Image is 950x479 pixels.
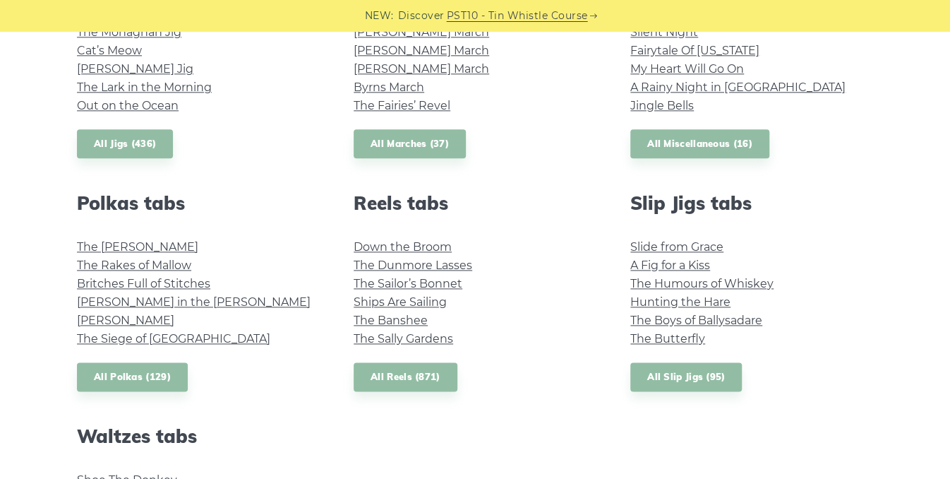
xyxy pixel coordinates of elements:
a: The [PERSON_NAME] [77,240,198,254]
a: The Fairies’ Revel [354,99,450,112]
a: Britches Full of Stitches [77,277,210,290]
a: A Fig for a Kiss [630,259,710,272]
a: All Jigs (436) [77,129,173,158]
h2: Waltzes tabs [77,425,320,447]
a: The Dunmore Lasses [354,259,472,272]
a: All Polkas (129) [77,362,188,391]
a: The Sally Gardens [354,332,453,345]
a: Out on the Ocean [77,99,179,112]
h2: Polkas tabs [77,192,320,214]
a: The Siege of [GEOGRAPHIC_DATA] [77,332,270,345]
a: [PERSON_NAME] [77,314,174,327]
a: All Slip Jigs (95) [630,362,742,391]
a: My Heart Will Go On [630,62,744,76]
a: The Lark in the Morning [77,81,212,94]
a: All Miscellaneous (16) [630,129,769,158]
a: [PERSON_NAME] in the [PERSON_NAME] [77,295,311,309]
span: NEW: [365,8,394,24]
a: Down the Broom [354,240,452,254]
a: Byrns March [354,81,424,94]
a: [PERSON_NAME] March [354,44,489,57]
a: Ships Are Sailing [354,295,447,309]
a: Fairytale Of [US_STATE] [630,44,759,57]
a: Slide from Grace [630,240,723,254]
a: [PERSON_NAME] March [354,62,489,76]
a: Jingle Bells [630,99,694,112]
a: The Monaghan Jig [77,25,181,39]
a: All Reels (871) [354,362,457,391]
a: Cat’s Meow [77,44,142,57]
h2: Reels tabs [354,192,596,214]
a: A Rainy Night in [GEOGRAPHIC_DATA] [630,81,846,94]
a: The Sailor’s Bonnet [354,277,462,290]
a: The Rakes of Mallow [77,259,191,272]
a: The Banshee [354,314,428,327]
a: [PERSON_NAME] March [354,25,489,39]
span: Discover [398,8,445,24]
a: PST10 - Tin Whistle Course [447,8,588,24]
a: The Humours of Whiskey [630,277,774,290]
a: The Butterfly [630,332,705,345]
a: The Boys of Ballysadare [630,314,762,327]
a: Silent Night [630,25,698,39]
a: All Marches (37) [354,129,466,158]
a: Hunting the Hare [630,295,730,309]
h2: Slip Jigs tabs [630,192,873,214]
a: [PERSON_NAME] Jig [77,62,193,76]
